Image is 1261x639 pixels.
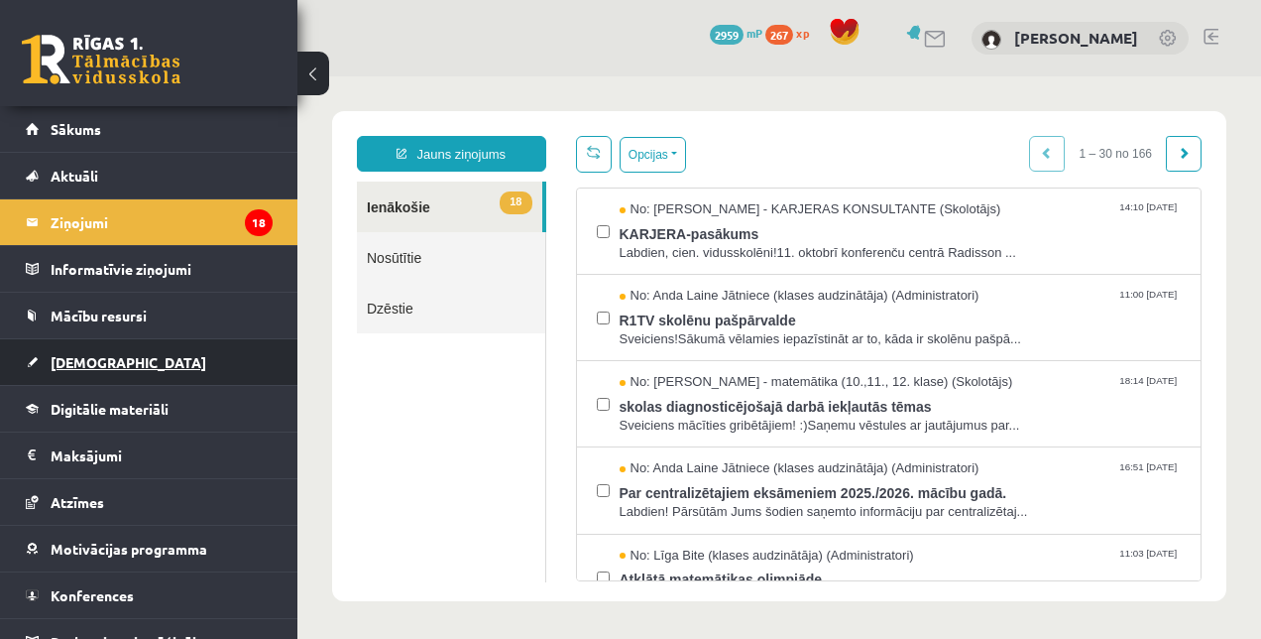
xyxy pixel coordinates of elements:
a: Rīgas 1. Tālmācības vidusskola [22,35,180,84]
a: Nosūtītie [59,156,248,206]
span: Sveiciens!Sākumā vēlamies iepazīstināt ar to, kāda ir skolēnu pašpā... [322,254,884,273]
a: Ziņojumi18 [26,199,273,245]
span: 1 – 30 no 166 [767,60,869,95]
span: 18:14 [DATE] [822,297,883,312]
i: 18 [245,209,273,236]
span: 267 [765,25,793,45]
span: R1TV skolēnu pašpārvalde [322,229,884,254]
span: Konferences [51,586,134,604]
span: xp [796,25,809,41]
span: Mācību resursi [51,307,147,324]
a: Informatīvie ziņojumi [26,246,273,292]
a: Digitālie materiāli [26,386,273,432]
span: mP [746,25,762,41]
span: 2959 [710,25,744,45]
span: Sveiciens mācīties gribētājiem! :)Saņemu vēstules ar jautājumus par... [322,340,884,359]
a: Aktuāli [26,153,273,198]
a: No: Anda Laine Jātniece (klases audzinātāja) (Administratori) 11:00 [DATE] R1TV skolēnu pašpārval... [322,210,884,272]
span: Motivācijas programma [51,540,207,558]
span: Atzīmes [51,493,104,511]
legend: Informatīvie ziņojumi [51,246,273,292]
span: Labdien, cien. vidusskolēni!11. oktobrī konferenču centrā Radisson ... [322,168,884,187]
button: Opcijas [322,61,389,96]
a: Motivācijas programma [26,526,273,572]
span: No: Anda Laine Jātniece (klases audzinātāja) (Administratori) [322,210,682,229]
a: Mācību resursi [26,293,273,338]
a: Jauns ziņojums [59,60,249,95]
legend: Maksājumi [51,433,273,478]
span: No: [PERSON_NAME] - matemātika (10.,11., 12. klase) (Skolotājs) [322,297,716,316]
img: Kristīne Santa Pētersone [981,30,1001,50]
span: No: [PERSON_NAME] - KARJERAS KONSULTANTE (Skolotājs) [322,124,704,143]
a: No: [PERSON_NAME] - KARJERAS KONSULTANTE (Skolotājs) 14:10 [DATE] KARJERA-pasākums Labdien, cien.... [322,124,884,186]
span: Sākums [51,120,101,138]
span: Labdien! Pārsūtām Jums šodien saņemto informāciju par centralizētaj... [322,427,884,446]
a: [DEMOGRAPHIC_DATA] [26,339,273,385]
a: [PERSON_NAME] [1014,28,1138,48]
a: 2959 mP [710,25,762,41]
span: Atklātā matemātikas olimpiāde [322,488,884,513]
span: Aktuāli [51,167,98,185]
span: No: Līga Bite (klases audzinātāja) (Administratori) [322,470,617,489]
span: 11:03 [DATE] [822,470,883,485]
a: Atzīmes [26,479,273,525]
span: 11:00 [DATE] [822,210,883,225]
span: Digitālie materiāli [51,400,169,418]
a: Dzēstie [59,206,248,257]
span: KARJERA-pasākums [322,143,884,168]
a: No: [PERSON_NAME] - matemātika (10.,11., 12. klase) (Skolotājs) 18:14 [DATE] skolas diagnosticējo... [322,297,884,358]
legend: Ziņojumi [51,199,273,245]
a: Sākums [26,106,273,152]
a: 18Ienākošie [59,105,245,156]
a: Maksājumi [26,433,273,478]
span: 18 [202,115,234,138]
span: Par centralizētajiem eksāmeniem 2025./2026. mācību gadā. [322,402,884,427]
span: 14:10 [DATE] [822,124,883,139]
a: Konferences [26,573,273,618]
span: [DEMOGRAPHIC_DATA] [51,353,206,371]
span: No: Anda Laine Jātniece (klases audzinātāja) (Administratori) [322,383,682,402]
span: skolas diagnosticējošajā darbā iekļautās tēmas [322,316,884,340]
span: 16:51 [DATE] [822,383,883,398]
a: No: Anda Laine Jātniece (klases audzinātāja) (Administratori) 16:51 [DATE] Par centralizētajiem e... [322,383,884,445]
a: 267 xp [765,25,819,41]
a: No: Līga Bite (klases audzinātāja) (Administratori) 11:03 [DATE] Atklātā matemātikas olimpiāde [322,470,884,532]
